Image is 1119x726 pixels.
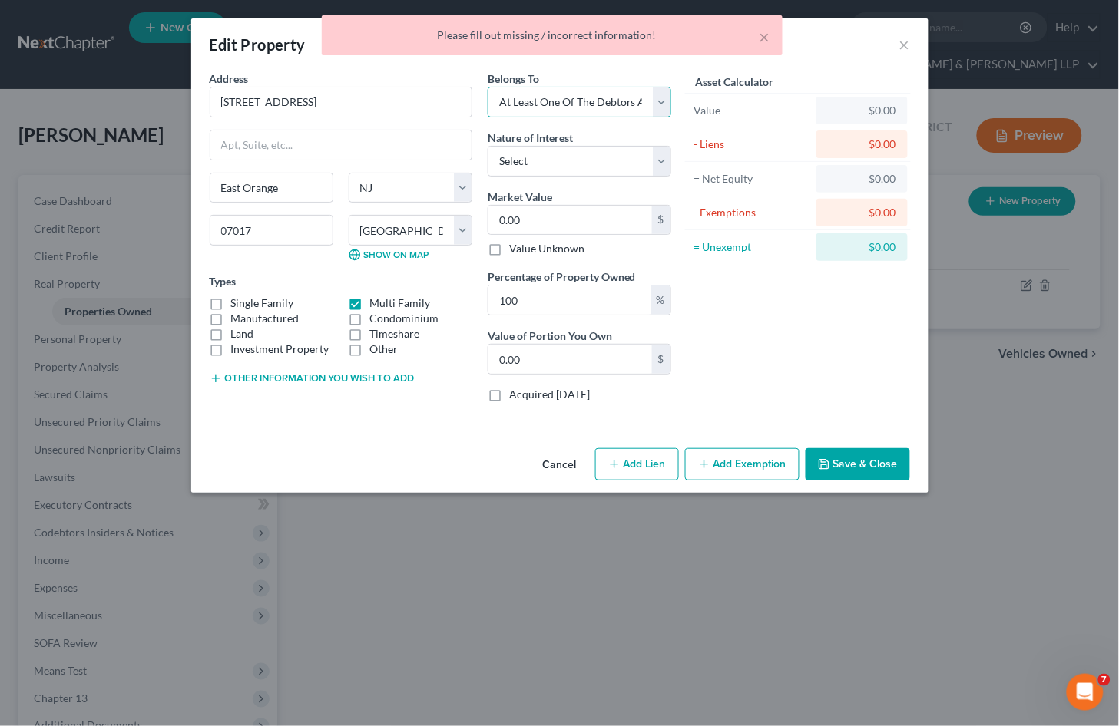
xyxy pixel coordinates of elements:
label: Market Value [488,189,552,205]
label: Acquired [DATE] [509,387,590,402]
label: Land [231,326,254,342]
button: Add Exemption [685,448,800,480]
button: Cancel [531,450,589,480]
label: Timeshare [370,326,420,342]
div: % [651,285,670,315]
div: $ [652,206,670,235]
input: Apt, Suite, etc... [210,130,472,160]
div: Value [694,103,810,118]
iframe: Intercom live chat [1067,674,1104,711]
input: 0.00 [488,345,652,374]
button: × [760,28,770,46]
div: $0.00 [829,103,896,118]
div: $0.00 [829,239,896,255]
div: = Net Equity [694,171,810,186]
span: Belongs To [488,72,539,85]
label: Single Family [231,295,294,311]
label: Investment Property [231,342,329,357]
input: Enter city... [210,173,333,203]
input: Enter address... [210,87,472,117]
input: 0.00 [488,206,652,235]
input: Enter zip... [210,215,333,246]
span: Address [210,72,249,85]
label: Other [370,342,399,357]
div: = Unexempt [694,239,810,255]
label: Asset Calculator [696,74,774,90]
div: - Liens [694,137,810,152]
div: $ [652,345,670,374]
div: $0.00 [829,205,896,220]
label: Types [210,273,237,289]
div: Please fill out missing / incorrect information! [334,28,770,43]
label: Condominium [370,311,439,326]
div: $0.00 [829,137,896,152]
label: Percentage of Property Owned [488,269,636,285]
div: $0.00 [829,171,896,186]
label: Value Unknown [509,241,584,256]
label: Nature of Interest [488,130,573,146]
button: Other information you wish to add [210,372,415,384]
span: 7 [1098,674,1111,686]
label: Value of Portion You Own [488,328,612,344]
label: Multi Family [370,295,431,311]
label: Manufactured [231,311,300,326]
a: Show on Map [349,249,429,261]
div: - Exemptions [694,205,810,220]
button: Add Lien [595,448,679,480]
input: 0.00 [488,285,651,315]
button: Save & Close [806,448,910,480]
